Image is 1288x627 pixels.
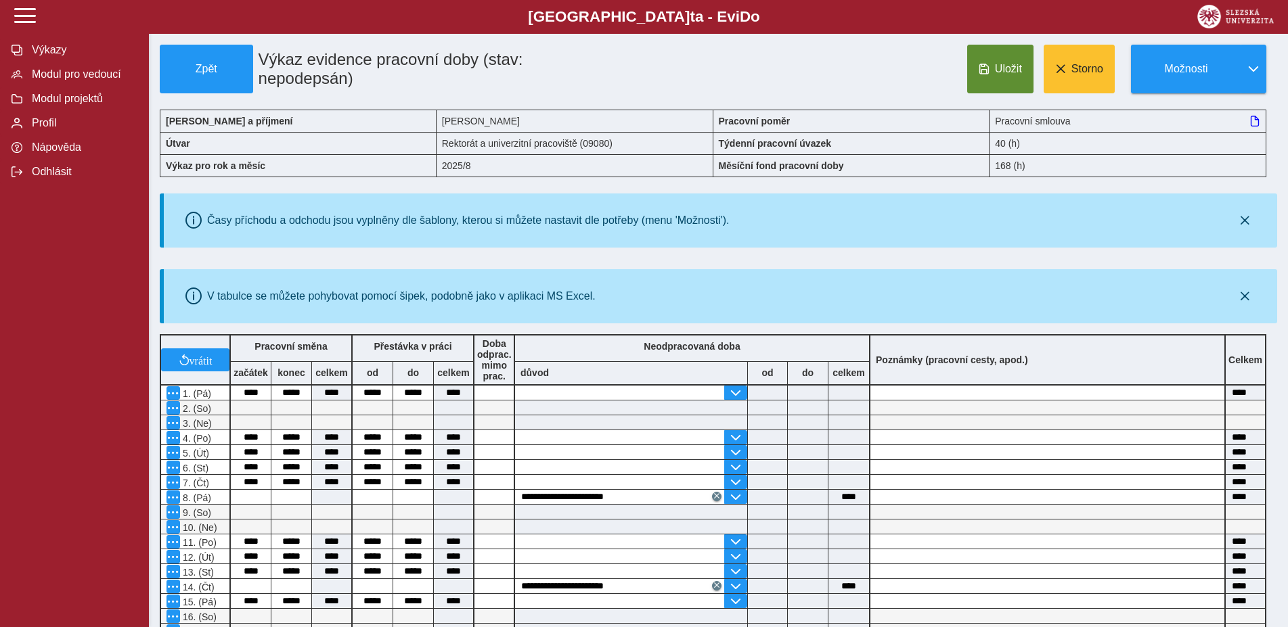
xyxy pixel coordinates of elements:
[990,132,1266,154] div: 40 (h)
[1044,45,1115,93] button: Storno
[1228,354,1262,365] b: Celkem
[166,160,265,171] b: Výkaz pro rok a měsíc
[253,45,625,93] h1: Výkaz evidence pracovní doby (stav: nepodepsán)
[180,597,217,607] span: 15. (Pá)
[180,463,208,473] span: 6. (St)
[28,93,137,105] span: Modul projektů
[1131,45,1241,93] button: Možnosti
[28,117,137,129] span: Profil
[180,522,217,533] span: 10. (Ne)
[161,348,229,371] button: vrátit
[719,138,832,149] b: Týdenní pracovní úvazek
[166,565,180,578] button: Menu
[180,478,209,488] span: 7. (Čt)
[1197,5,1274,28] img: logo_web_su.png
[271,367,311,378] b: konec
[166,490,180,504] button: Menu
[166,520,180,534] button: Menu
[166,609,180,623] button: Menu
[180,418,212,429] span: 3. (Ne)
[434,367,473,378] b: celkem
[166,138,190,149] b: Útvar
[28,44,137,56] span: Výkazy
[520,367,549,378] b: důvod
[207,290,596,302] div: V tabulce se můžete pohybovat pomocí šipek, podobně jako v aplikaci MS Excel.
[180,492,211,503] span: 8. (Pá)
[967,45,1034,93] button: Uložit
[166,535,180,549] button: Menu
[374,341,451,352] b: Přestávka v práci
[990,110,1266,132] div: Pracovní smlouva
[166,431,180,444] button: Menu
[231,367,271,378] b: začátek
[166,505,180,519] button: Menu
[166,63,247,75] span: Zpět
[180,567,214,578] span: 13. (St)
[180,611,217,622] span: 16. (So)
[995,63,1022,75] span: Uložit
[437,110,713,132] div: [PERSON_NAME]
[644,341,740,352] b: Neodpracovaná doba
[166,116,292,126] b: [PERSON_NAME] a příjmení
[788,367,828,378] b: do
[180,448,209,459] span: 5. (Út)
[190,354,213,365] span: vrátit
[160,45,253,93] button: Zpět
[254,341,327,352] b: Pracovní směna
[166,416,180,429] button: Menu
[690,8,694,25] span: t
[207,214,730,227] div: Časy příchodu a odchodu jsou vyplněny dle šablony, kterou si můžete nastavit dle potřeby (menu 'M...
[28,68,137,80] span: Modul pro vedoucí
[477,338,512,381] b: Doba odprac. mimo prac.
[751,8,760,25] span: o
[166,386,180,400] button: Menu
[180,433,211,444] span: 4. (Po)
[166,401,180,415] button: Menu
[180,507,211,518] span: 9. (So)
[393,367,433,378] b: do
[166,550,180,563] button: Menu
[990,154,1266,177] div: 168 (h)
[28,166,137,178] span: Odhlásit
[180,388,211,399] span: 1. (Pá)
[180,582,215,593] span: 14. (Čt)
[719,116,791,126] b: Pracovní poměr
[180,552,215,563] span: 12. (Út)
[166,446,180,459] button: Menu
[740,8,751,25] span: D
[437,132,713,154] div: Rektorát a univerzitní pracoviště (09080)
[437,154,713,177] div: 2025/8
[180,537,217,548] span: 11. (Po)
[166,595,180,608] button: Menu
[41,8,1247,26] b: [GEOGRAPHIC_DATA] a - Evi
[748,367,787,378] b: od
[166,475,180,489] button: Menu
[1142,63,1230,75] span: Možnosti
[828,367,869,378] b: celkem
[166,580,180,593] button: Menu
[719,160,844,171] b: Měsíční fond pracovní doby
[312,367,351,378] b: celkem
[166,461,180,474] button: Menu
[28,141,137,154] span: Nápověda
[353,367,393,378] b: od
[180,403,211,414] span: 2. (So)
[870,354,1034,365] b: Poznámky (pracovní cesty, apod.)
[1071,63,1103,75] span: Storno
